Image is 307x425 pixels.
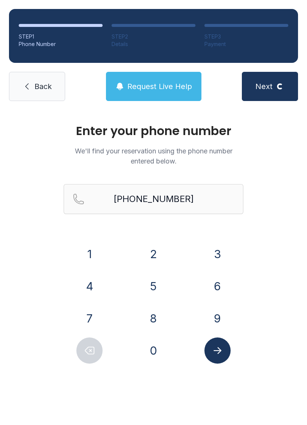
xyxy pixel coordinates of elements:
[204,273,231,299] button: 6
[112,33,195,40] div: STEP 2
[64,184,243,214] input: Reservation phone number
[204,305,231,331] button: 9
[140,273,167,299] button: 5
[140,337,167,364] button: 0
[255,81,273,92] span: Next
[76,337,103,364] button: Delete number
[19,33,103,40] div: STEP 1
[127,81,192,92] span: Request Live Help
[76,305,103,331] button: 7
[204,40,288,48] div: Payment
[34,81,52,92] span: Back
[76,273,103,299] button: 4
[76,241,103,267] button: 1
[64,146,243,166] p: We'll find your reservation using the phone number entered below.
[140,241,167,267] button: 2
[140,305,167,331] button: 8
[204,33,288,40] div: STEP 3
[204,337,231,364] button: Submit lookup form
[19,40,103,48] div: Phone Number
[204,241,231,267] button: 3
[112,40,195,48] div: Details
[64,125,243,137] h1: Enter your phone number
